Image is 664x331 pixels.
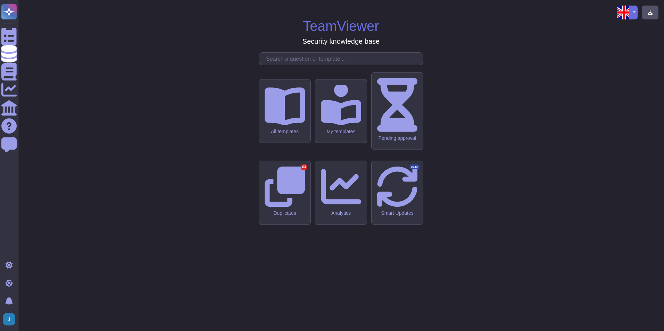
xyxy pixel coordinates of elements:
h3: Security knowledge base [302,37,380,45]
div: My templates [321,129,361,135]
div: Analytics [321,210,361,216]
div: Smart Updates [377,210,417,216]
div: BETA [409,164,420,169]
img: en [617,6,631,19]
input: Search a question or template... [263,53,423,65]
button: user [1,312,20,327]
div: Duplicates [265,210,305,216]
h1: TeamViewer [303,18,379,34]
div: 63 [301,164,307,170]
div: All templates [265,129,305,135]
img: user [3,313,15,325]
div: Pending approval [377,135,417,141]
